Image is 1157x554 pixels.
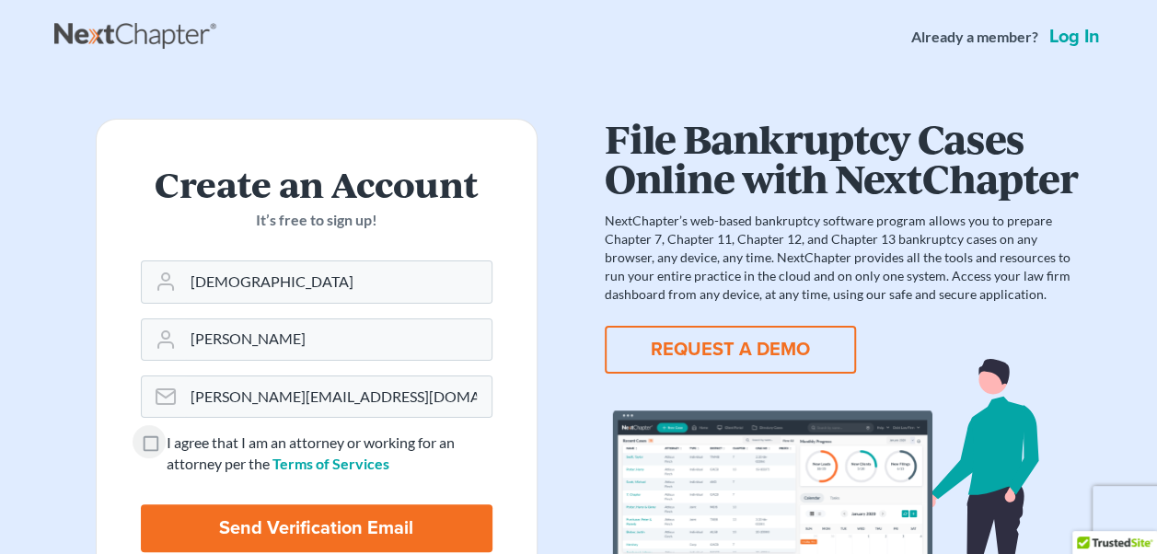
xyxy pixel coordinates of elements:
[605,119,1078,197] h1: File Bankruptcy Cases Online with NextChapter
[911,27,1038,48] strong: Already a member?
[141,210,492,231] p: It’s free to sign up!
[167,433,455,472] span: I agree that I am an attorney or working for an attorney per the
[141,164,492,202] h2: Create an Account
[272,455,389,472] a: Terms of Services
[605,326,856,374] button: REQUEST A DEMO
[605,212,1078,304] p: NextChapter’s web-based bankruptcy software program allows you to prepare Chapter 7, Chapter 11, ...
[141,504,492,552] input: Send Verification Email
[183,376,492,417] input: Email Address
[1046,28,1104,46] a: Log in
[183,319,492,360] input: Last Name
[183,261,492,302] input: First Name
